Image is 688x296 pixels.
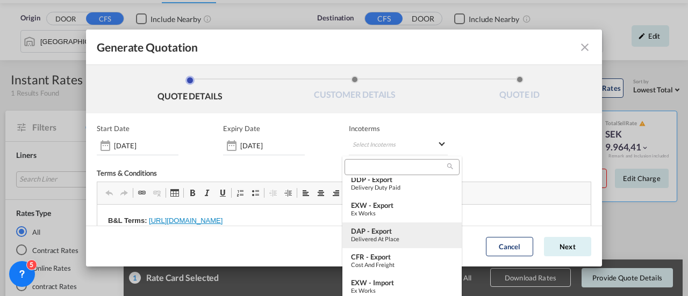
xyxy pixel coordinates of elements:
div: EXW - export [351,201,453,210]
md-icon: icon-magnify [446,162,454,170]
div: Ex Works [351,287,453,294]
div: Ex Works [351,210,453,216]
div: CFR - export [351,252,453,261]
p: LORE: IPS DOLOR SITA CONSECT ADI EL SEDDOEIUSMODTEM INC UTL ETD MAGN AL ENIMADM VENIA QU NOST EXE... [11,29,483,129]
div: DDP - export [351,175,453,184]
strong: Import T&C: [11,30,51,38]
div: Cost and Freight [351,261,453,268]
div: Delivery Duty Paid [351,184,453,191]
div: Delivered at Place [351,235,453,242]
div: DAP - export [351,227,453,235]
div: EXW - import [351,278,453,287]
a: [URL][DOMAIN_NAME] [52,12,125,20]
strong: B&L Terms: [11,12,49,20]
